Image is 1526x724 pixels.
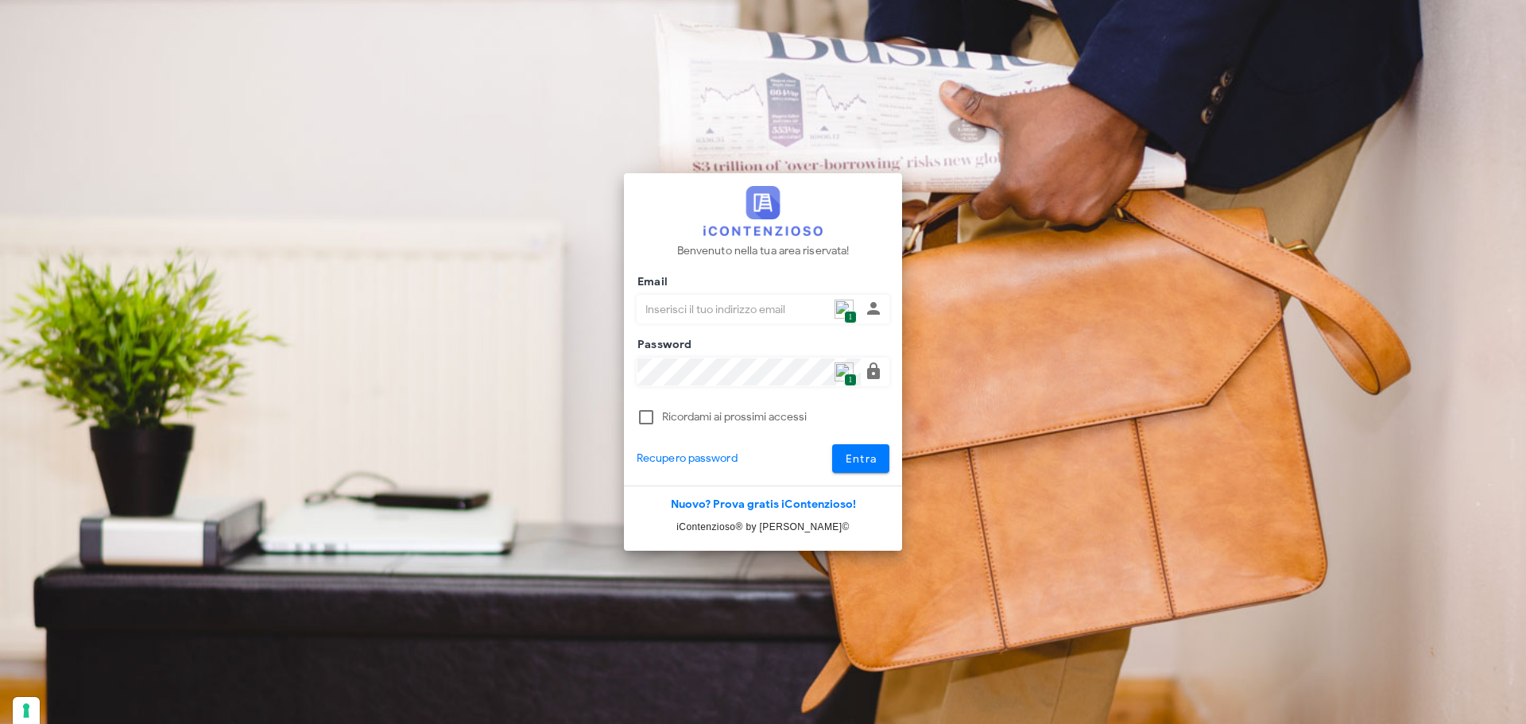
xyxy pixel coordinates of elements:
[845,452,877,466] span: Entra
[844,311,856,324] span: 1
[13,697,40,724] button: Le tue preferenze relative al consenso per le tecnologie di tracciamento
[671,498,856,511] a: Nuovo? Prova gratis iContenzioso!
[633,274,668,290] label: Email
[633,337,692,353] label: Password
[832,444,890,473] button: Entra
[637,450,738,467] a: Recupero password
[624,519,902,535] p: iContenzioso® by [PERSON_NAME]©
[835,300,854,319] img: npw-badge-icon.svg
[835,362,854,381] img: npw-badge-icon.svg
[677,242,850,260] p: Benvenuto nella tua area riservata!
[662,409,889,425] label: Ricordami ai prossimi accessi
[844,374,856,387] span: 1
[637,296,861,323] input: Inserisci il tuo indirizzo email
